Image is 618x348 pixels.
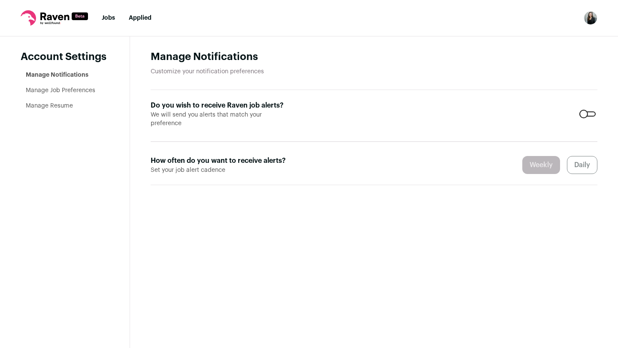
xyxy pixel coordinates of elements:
img: 19118571-medium_jpg [584,11,597,25]
a: Manage Job Preferences [26,87,95,93]
span: Set your job alert cadence [151,166,293,174]
p: Customize your notification preferences [151,67,597,76]
a: Applied [129,15,151,21]
header: Account Settings [21,50,109,64]
label: How often do you want to receive alerts? [151,156,293,166]
span: We will send you alerts that match your preference [151,111,293,128]
button: Open dropdown [584,11,597,25]
label: Do you wish to receive Raven job alerts? [151,100,293,111]
a: Jobs [102,15,115,21]
a: Manage Notifications [26,72,88,78]
h1: Manage Notifications [151,50,597,64]
a: Manage Resume [26,103,73,109]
